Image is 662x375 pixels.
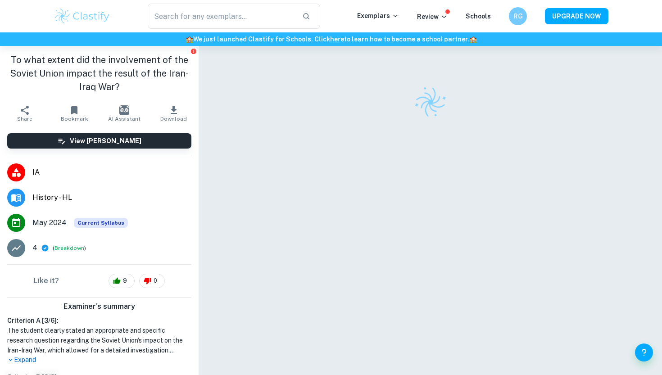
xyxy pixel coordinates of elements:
button: AI Assistant [100,101,149,126]
p: 4 [32,243,37,253]
h6: Like it? [34,276,59,286]
button: Breakdown [54,244,84,252]
p: Expand [7,355,191,365]
button: Download [149,101,199,126]
span: Download [160,116,187,122]
img: AI Assistant [119,105,129,115]
h6: We just launched Clastify for Schools. Click to learn how to become a school partner. [2,34,660,44]
input: Search for any exemplars... [148,4,295,29]
button: UPGRADE NOW [545,8,608,24]
button: Report issue [190,48,197,54]
span: Bookmark [61,116,88,122]
h6: RG [513,11,523,21]
span: IA [32,167,191,178]
span: 0 [149,276,162,285]
p: Exemplars [357,11,399,21]
span: ( ) [53,244,86,253]
span: 🏫 [186,36,193,43]
button: View [PERSON_NAME] [7,133,191,149]
span: May 2024 [32,217,67,228]
button: RG [509,7,527,25]
span: Current Syllabus [74,218,128,228]
p: Review [417,12,448,22]
span: Share [17,116,32,122]
button: Bookmark [50,101,99,126]
h1: The student clearly stated an appropriate and specific research question regarding the Soviet Uni... [7,325,191,355]
span: AI Assistant [108,116,141,122]
img: Clastify logo [54,7,111,25]
div: This exemplar is based on the current syllabus. Feel free to refer to it for inspiration/ideas wh... [74,218,128,228]
img: Clastify logo [409,81,452,123]
a: here [330,36,344,43]
button: Help and Feedback [635,343,653,361]
h6: Criterion A [ 3 / 6 ]: [7,316,191,325]
a: Schools [466,13,491,20]
h6: Examiner's summary [4,301,195,312]
span: 9 [118,276,132,285]
h6: View [PERSON_NAME] [70,136,141,146]
span: 🏫 [469,36,477,43]
span: History - HL [32,192,191,203]
div: 0 [139,274,165,288]
div: 9 [109,274,135,288]
h1: To what extent did the involvement of the Soviet Union impact the result of the Iran-Iraq War? [7,53,191,94]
